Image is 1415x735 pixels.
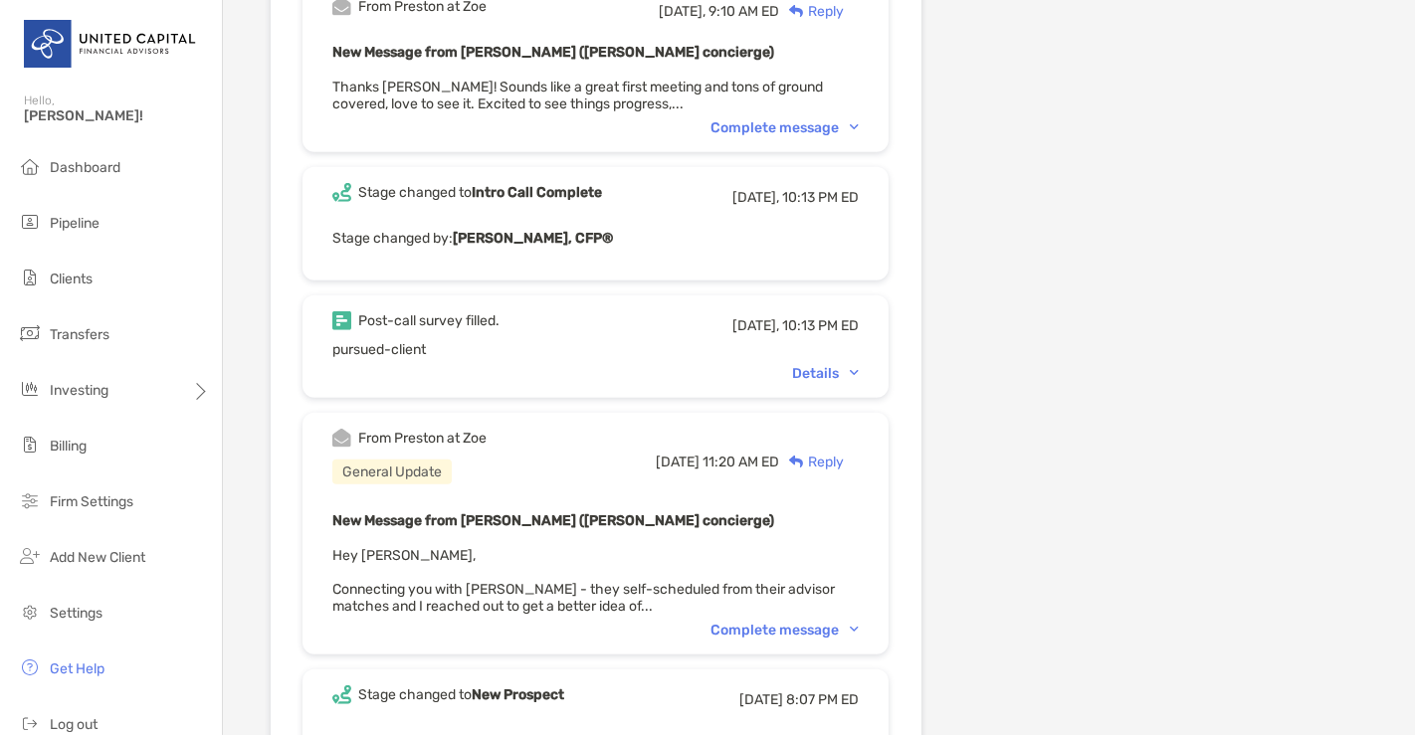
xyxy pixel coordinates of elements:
span: Pipeline [50,215,100,232]
b: New Message from [PERSON_NAME] ([PERSON_NAME] concierge) [332,512,774,529]
div: Stage changed to [358,686,564,703]
span: [PERSON_NAME]! [24,107,210,124]
img: Reply icon [789,5,804,18]
img: dashboard icon [18,154,42,178]
span: Transfers [50,326,109,343]
div: Reply [779,452,844,472]
span: 10:13 PM ED [782,317,859,334]
span: Billing [50,438,87,455]
b: [PERSON_NAME], CFP® [453,230,613,247]
img: Event icon [332,311,351,330]
img: Chevron icon [850,627,859,633]
span: [DATE], [659,3,706,20]
img: Event icon [332,429,351,448]
b: New Message from [PERSON_NAME] ([PERSON_NAME] concierge) [332,44,774,61]
img: United Capital Logo [24,8,198,80]
img: Chevron icon [850,370,859,376]
img: pipeline icon [18,210,42,234]
span: Hey [PERSON_NAME], Connecting you with [PERSON_NAME] - they self-scheduled from their advisor mat... [332,547,835,615]
img: billing icon [18,433,42,457]
span: Investing [50,382,108,399]
img: Reply icon [789,456,804,468]
div: From Preston at Zoe [358,430,487,447]
div: Post-call survey filled. [358,312,500,329]
img: add_new_client icon [18,544,42,568]
div: Stage changed to [358,184,602,201]
img: Event icon [332,183,351,202]
span: Log out [50,716,98,733]
div: Complete message [710,119,859,136]
div: General Update [332,459,452,484]
div: Reply [779,1,844,22]
p: Stage changed by: [332,226,859,251]
span: Settings [50,605,102,622]
img: investing icon [18,377,42,401]
div: Complete message [710,622,859,639]
span: 11:20 AM ED [703,454,779,470]
span: [DATE], [732,189,779,206]
span: Firm Settings [50,493,133,510]
img: logout icon [18,711,42,735]
img: firm-settings icon [18,488,42,512]
img: Event icon [332,685,351,704]
span: 9:10 AM ED [708,3,779,20]
img: clients icon [18,266,42,289]
span: [DATE] [656,454,700,470]
span: Clients [50,271,93,287]
img: settings icon [18,600,42,624]
img: transfers icon [18,321,42,345]
span: 8:07 PM ED [786,691,859,708]
div: Details [792,365,859,382]
span: [DATE], [732,317,779,334]
span: Add New Client [50,549,145,566]
img: get-help icon [18,655,42,679]
span: Thanks [PERSON_NAME]! Sounds like a great first meeting and tons of ground covered, love to see i... [332,79,823,112]
img: Chevron icon [850,124,859,130]
span: [DATE] [739,691,783,708]
span: pursued-client [332,341,426,358]
span: 10:13 PM ED [782,189,859,206]
b: New Prospect [472,686,564,703]
b: Intro Call Complete [472,184,602,201]
span: Get Help [50,660,104,677]
span: Dashboard [50,159,120,176]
